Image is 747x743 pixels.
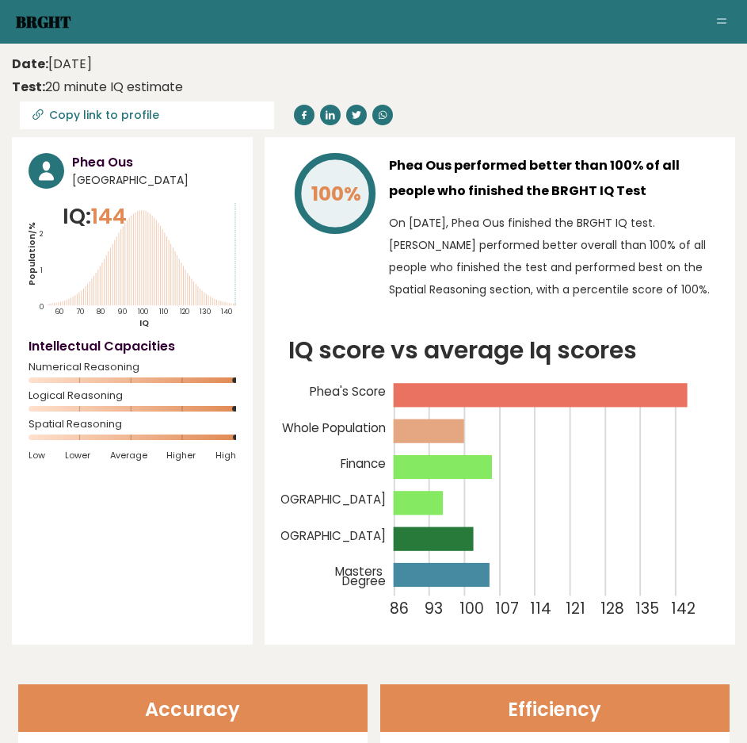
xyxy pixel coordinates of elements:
tspan: 100% [311,180,361,208]
tspan: 70 [76,307,84,316]
tspan: 110 [159,307,168,316]
span: Low [29,450,45,461]
tspan: 114 [531,598,552,619]
h3: Phea Ous performed better than 100% of all people who finished the BRGHT IQ Test [389,153,718,204]
tspan: 100 [460,598,485,619]
span: Spatial Reasoning [29,421,236,427]
tspan: 120 [180,307,189,316]
span: High [215,450,236,461]
tspan: 1 [40,266,43,275]
tspan: 135 [636,598,660,619]
span: [GEOGRAPHIC_DATA] [72,172,236,189]
tspan: 107 [495,598,519,619]
tspan: 0 [40,302,44,312]
tspan: IQ score vs average Iq scores [289,333,638,367]
span: Logical Reasoning [29,393,236,399]
p: On [DATE], Phea Ous finished the BRGHT IQ test. [PERSON_NAME] performed better overall than 100% ... [389,212,718,301]
span: Higher [166,450,196,461]
tspan: IQ [139,317,149,329]
tspan: 142 [671,598,696,619]
a: Brght [16,11,71,33]
tspan: 60 [55,307,63,316]
span: Numerical Reasoning [29,364,236,370]
h3: Phea Ous [72,153,236,172]
tspan: Population/% [26,222,38,285]
p: IQ: [63,201,127,232]
b: Test: [12,78,45,96]
tspan: Masters [335,563,383,580]
tspan: Finance [341,455,387,472]
tspan: 100 [138,307,148,316]
tspan: Degree [343,573,387,589]
tspan: 93 [425,598,443,619]
tspan: 140 [221,307,232,316]
header: Efficiency [380,684,730,732]
tspan: 130 [200,307,212,316]
span: Average [110,450,147,461]
div: 20 minute IQ estimate [12,78,183,97]
span: Lower [65,450,90,461]
time: [DATE] [12,55,92,74]
tspan: Age [DEMOGRAPHIC_DATA] [227,527,387,544]
tspan: 2 [40,229,44,239]
tspan: Whole Population [283,419,387,436]
b: Date: [12,55,48,73]
tspan: 86 [390,598,409,619]
tspan: 80 [97,307,105,316]
button: Toggle navigation [712,13,731,32]
tspan: Phea's Score [311,383,387,400]
header: Accuracy [18,684,368,732]
tspan: 121 [566,598,585,619]
tspan: 90 [117,307,127,316]
tspan: 128 [600,598,624,619]
tspan: [GEOGRAPHIC_DATA] [261,491,387,507]
h4: Intellectual Capacities [29,337,236,356]
span: 144 [91,201,127,231]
